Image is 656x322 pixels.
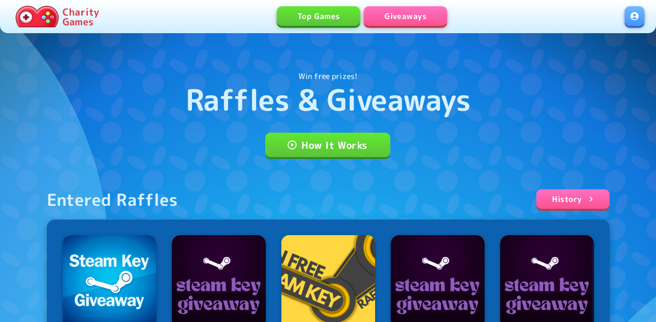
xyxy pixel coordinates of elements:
[298,70,358,82] p: Win free prizes!
[47,189,178,210] div: Entered Raffles
[16,6,59,27] img: Charity.Games
[364,6,447,26] a: Giveaways
[277,6,360,26] a: Top Games
[186,82,471,117] h1: Raffles & Giveaways
[536,189,609,209] a: History
[63,7,99,26] p: Charity Games
[265,133,390,157] a: How It Works
[12,4,103,29] a: Charity Games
